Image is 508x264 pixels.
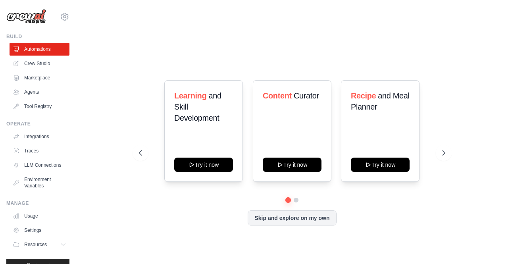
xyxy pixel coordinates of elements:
a: Integrations [10,130,69,143]
img: Logo [6,9,46,24]
div: Operate [6,121,69,127]
span: Resources [24,241,47,248]
a: Usage [10,210,69,222]
a: Settings [10,224,69,237]
button: Resources [10,238,69,251]
a: Tool Registry [10,100,69,113]
div: Manage [6,200,69,206]
a: Traces [10,145,69,157]
button: Try it now [351,158,410,172]
span: Content [263,91,292,100]
span: Recipe [351,91,376,100]
a: Agents [10,86,69,98]
span: Curator [294,91,319,100]
a: Automations [10,43,69,56]
span: Learning [174,91,206,100]
a: Environment Variables [10,173,69,192]
span: and Meal Planner [351,91,409,111]
span: and Skill Development [174,91,221,122]
button: Try it now [263,158,321,172]
a: Crew Studio [10,57,69,70]
button: Skip and explore on my own [248,210,336,225]
a: Marketplace [10,71,69,84]
div: Build [6,33,69,40]
button: Try it now [174,158,233,172]
iframe: Chat Widget [468,226,508,264]
a: LLM Connections [10,159,69,172]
